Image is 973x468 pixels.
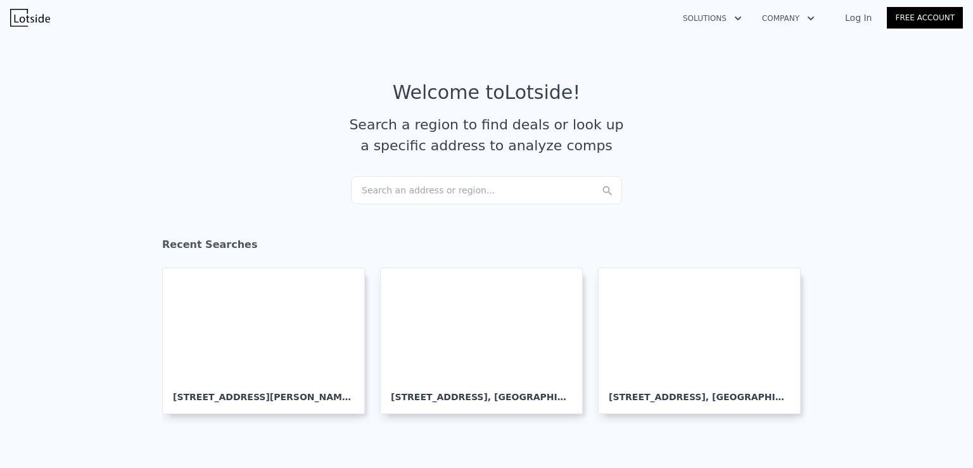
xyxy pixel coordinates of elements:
div: Welcome to Lotside ! [393,81,581,104]
a: Log In [830,11,887,24]
button: Solutions [673,7,752,30]
div: [STREET_ADDRESS][PERSON_NAME] , Country Homes [173,380,354,403]
a: Free Account [887,7,963,29]
div: [STREET_ADDRESS] , [GEOGRAPHIC_DATA] [391,380,572,403]
a: [STREET_ADDRESS][PERSON_NAME], Country Homes [162,268,375,414]
button: Company [752,7,825,30]
img: Lotside [10,9,50,27]
div: Recent Searches [162,227,811,268]
a: [STREET_ADDRESS], [GEOGRAPHIC_DATA] [380,268,593,414]
a: [STREET_ADDRESS], [GEOGRAPHIC_DATA] [598,268,811,414]
div: Search a region to find deals or look up a specific address to analyze comps [345,114,628,156]
div: [STREET_ADDRESS] , [GEOGRAPHIC_DATA] [609,380,790,403]
div: Search an address or region... [351,176,622,204]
